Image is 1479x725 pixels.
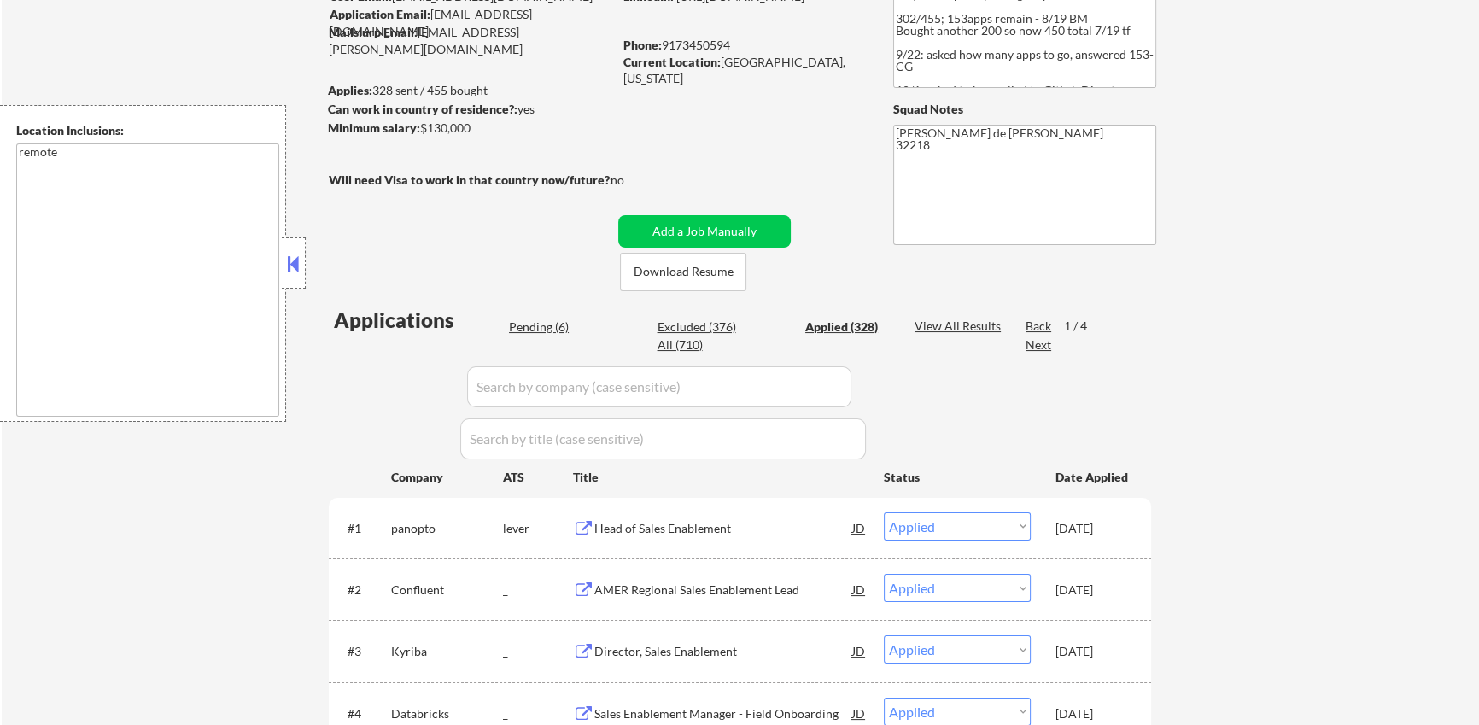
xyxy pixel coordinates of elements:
[1055,469,1131,486] div: Date Applied
[348,582,377,599] div: #2
[851,574,868,605] div: JD
[328,82,612,99] div: 328 sent / 455 bought
[330,7,430,21] strong: Application Email:
[334,310,503,330] div: Applications
[329,172,613,187] strong: Will need Visa to work in that country now/future?:
[620,253,746,291] button: Download Resume
[623,37,865,54] div: 9173450594
[328,102,517,116] strong: Can work in country of residence?:
[594,705,852,722] div: Sales Enablement Manager - Field Onboarding
[573,469,868,486] div: Title
[16,122,279,139] div: Location Inclusions:
[623,55,721,69] strong: Current Location:
[1055,520,1131,537] div: [DATE]
[805,319,891,336] div: Applied (328)
[503,643,573,660] div: _
[460,418,866,459] input: Search by title (case sensitive)
[594,643,852,660] div: Director, Sales Enablement
[328,83,372,97] strong: Applies:
[329,24,612,57] div: [EMAIL_ADDRESS][PERSON_NAME][DOMAIN_NAME]
[467,366,851,407] input: Search by company (case sensitive)
[503,582,573,599] div: _
[1026,318,1053,335] div: Back
[1026,336,1053,354] div: Next
[503,705,573,722] div: _
[915,318,1006,335] div: View All Results
[657,319,742,336] div: Excluded (376)
[893,101,1156,118] div: Squad Notes
[594,520,852,537] div: Head of Sales Enablement
[391,469,503,486] div: Company
[509,319,594,336] div: Pending (6)
[1055,582,1131,599] div: [DATE]
[851,635,868,666] div: JD
[1064,318,1103,335] div: 1 / 4
[1055,643,1131,660] div: [DATE]
[611,172,659,189] div: no
[391,520,503,537] div: panopto
[594,582,852,599] div: AMER Regional Sales Enablement Lead
[391,643,503,660] div: Kyriba
[391,705,503,722] div: Databricks
[851,512,868,543] div: JD
[328,120,420,135] strong: Minimum salary:
[391,582,503,599] div: Confluent
[623,54,865,87] div: [GEOGRAPHIC_DATA], [US_STATE]
[328,120,612,137] div: $130,000
[503,520,573,537] div: lever
[1055,705,1131,722] div: [DATE]
[348,705,377,722] div: #4
[618,215,791,248] button: Add a Job Manually
[329,25,418,39] strong: Mailslurp Email:
[348,643,377,660] div: #3
[330,6,612,39] div: [EMAIL_ADDRESS][DOMAIN_NAME]
[348,520,377,537] div: #1
[623,38,662,52] strong: Phone:
[328,101,607,118] div: yes
[503,469,573,486] div: ATS
[884,461,1031,492] div: Status
[657,336,742,354] div: All (710)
